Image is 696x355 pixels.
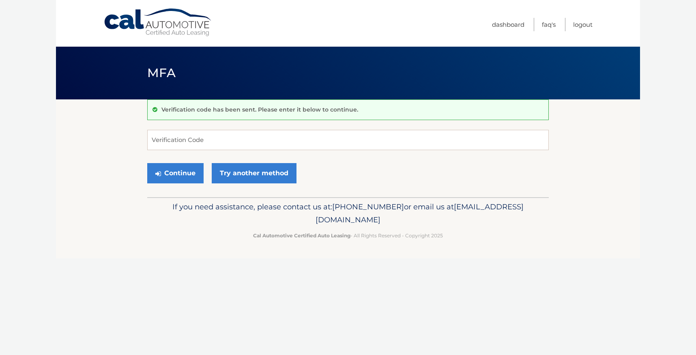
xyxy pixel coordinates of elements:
strong: Cal Automotive Certified Auto Leasing [253,232,350,239]
span: [EMAIL_ADDRESS][DOMAIN_NAME] [316,202,524,224]
a: Logout [573,18,593,31]
p: If you need assistance, please contact us at: or email us at [153,200,543,226]
a: Try another method [212,163,296,183]
a: Cal Automotive [103,8,213,37]
button: Continue [147,163,204,183]
p: Verification code has been sent. Please enter it below to continue. [161,106,358,113]
input: Verification Code [147,130,549,150]
span: MFA [147,65,176,80]
a: Dashboard [492,18,524,31]
span: [PHONE_NUMBER] [332,202,404,211]
p: - All Rights Reserved - Copyright 2025 [153,231,543,240]
a: FAQ's [542,18,556,31]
